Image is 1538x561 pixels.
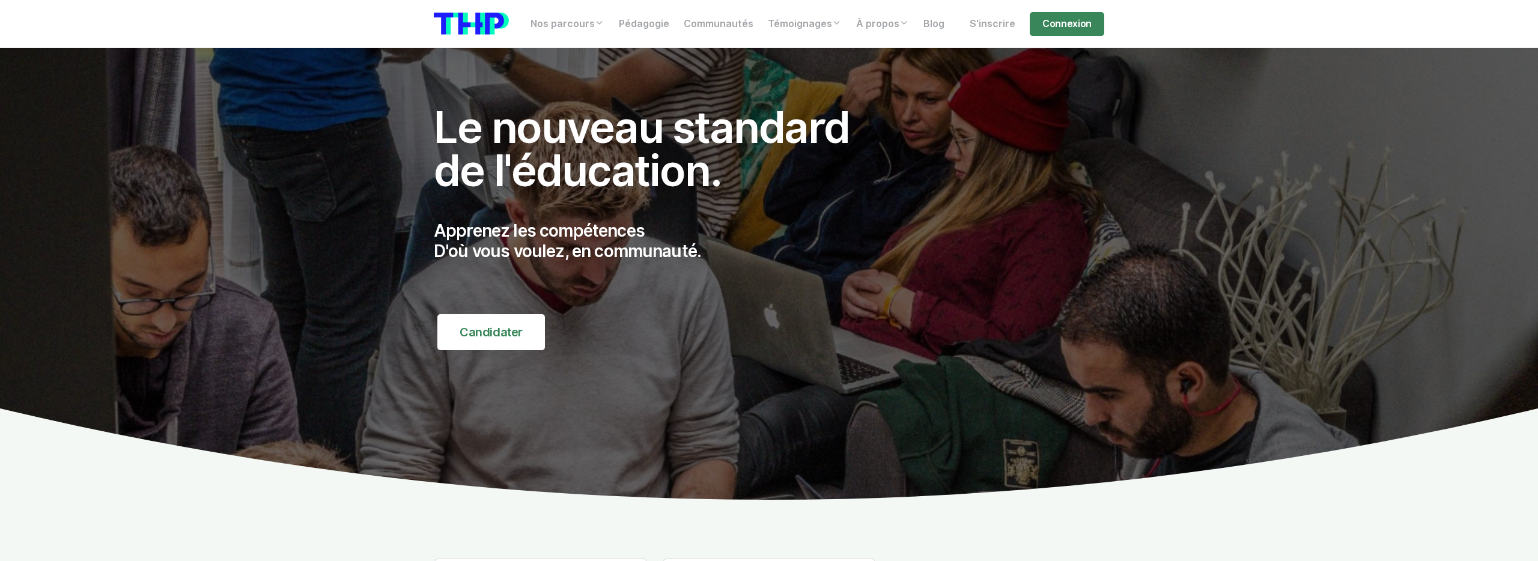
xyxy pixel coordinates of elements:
[962,12,1023,36] a: S'inscrire
[523,12,612,36] a: Nos parcours
[761,12,849,36] a: Témoignages
[676,12,761,36] a: Communautés
[434,13,509,35] img: logo
[612,12,676,36] a: Pédagogie
[1030,12,1104,36] a: Connexion
[437,314,545,350] a: Candidater
[434,221,876,261] p: Apprenez les compétences D'où vous voulez, en communauté.
[434,106,876,192] h1: Le nouveau standard de l'éducation.
[916,12,952,36] a: Blog
[849,12,916,36] a: À propos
